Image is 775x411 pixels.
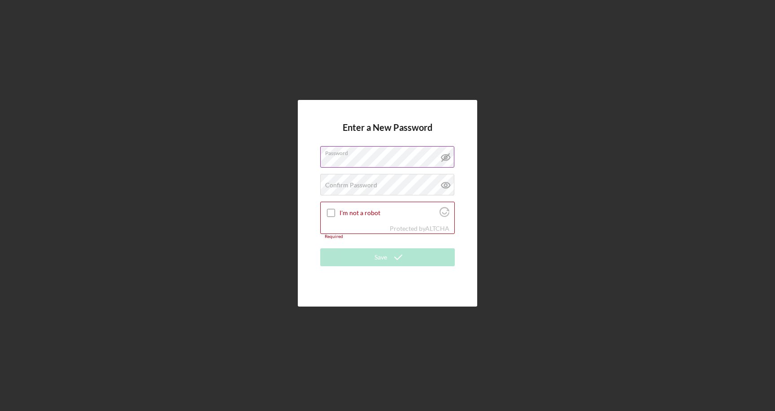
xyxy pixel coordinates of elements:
[325,147,454,156] label: Password
[440,211,449,218] a: Visit Altcha.org
[374,248,387,266] div: Save
[343,122,432,146] h4: Enter a New Password
[320,248,455,266] button: Save
[390,225,449,232] div: Protected by
[325,182,377,189] label: Confirm Password
[340,209,437,216] label: I'm not a robot
[425,225,449,232] a: Visit Altcha.org
[320,234,455,239] div: Required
